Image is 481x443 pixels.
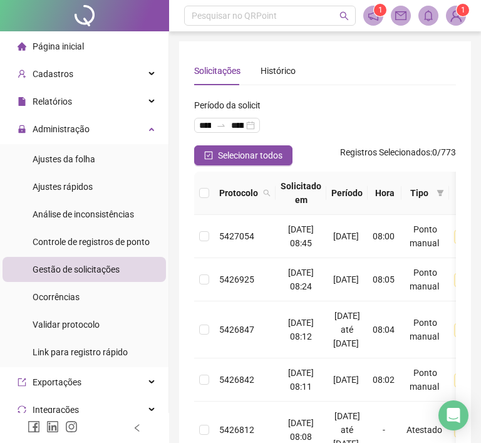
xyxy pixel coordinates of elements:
[434,184,447,202] span: filter
[33,264,120,274] span: Gestão de solicitações
[410,268,439,291] span: Ponto manual
[33,377,81,387] span: Exportações
[288,224,314,248] span: [DATE] 08:45
[261,184,273,202] span: search
[219,375,254,385] span: 5426842
[333,231,359,241] span: [DATE]
[288,418,314,442] span: [DATE] 08:08
[340,147,430,157] span: Registros Selecionados
[378,6,383,14] span: 1
[276,172,326,215] th: Solicitado em
[461,6,465,14] span: 1
[410,318,439,341] span: Ponto manual
[373,325,395,335] span: 08:04
[194,95,260,115] label: Período da solicitação
[33,124,90,134] span: Administração
[261,64,296,78] div: Histórico
[263,189,271,197] span: search
[410,224,439,248] span: Ponto manual
[219,186,258,200] span: Protocolo
[219,231,254,241] span: 5427054
[395,10,406,21] span: mail
[33,41,84,51] span: Página inicial
[65,420,78,433] span: instagram
[333,274,359,284] span: [DATE]
[33,237,150,247] span: Controle de registros de ponto
[18,70,26,78] span: user-add
[373,274,395,284] span: 08:05
[18,125,26,133] span: lock
[406,425,442,435] span: Atestado
[18,378,26,387] span: export
[194,64,240,78] div: Solicitações
[219,325,254,335] span: 5426847
[18,405,26,414] span: sync
[333,311,360,348] span: [DATE] até [DATE]
[194,145,292,165] button: Selecionar todos
[33,96,72,107] span: Relatórios
[339,11,349,21] span: search
[33,209,134,219] span: Análise de inconsistências
[33,320,100,330] span: Validar protocolo
[368,172,401,215] th: Hora
[33,182,93,192] span: Ajustes rápidos
[33,405,79,415] span: Integrações
[218,149,282,162] span: Selecionar todos
[18,42,26,51] span: home
[457,4,469,16] sup: Atualize o seu contato no menu Meus Dados
[373,231,395,241] span: 08:00
[216,120,226,130] span: swap-right
[288,268,314,291] span: [DATE] 08:24
[374,4,386,16] sup: 1
[410,368,439,392] span: Ponto manual
[219,274,254,284] span: 5426925
[33,347,128,357] span: Link para registro rápido
[340,145,456,165] span: : 0 / 773
[423,10,434,21] span: bell
[368,10,379,21] span: notification
[438,400,468,430] div: Open Intercom Messenger
[288,318,314,341] span: [DATE] 08:12
[33,292,80,302] span: Ocorrências
[383,425,385,435] span: -
[437,189,444,197] span: filter
[216,120,226,130] span: to
[204,151,213,160] span: check-square
[288,368,314,392] span: [DATE] 08:11
[133,424,142,432] span: left
[326,172,368,215] th: Período
[18,97,26,106] span: file
[373,375,395,385] span: 08:02
[333,375,359,385] span: [DATE]
[46,420,59,433] span: linkedin
[406,186,432,200] span: Tipo
[33,69,73,79] span: Cadastros
[33,154,95,164] span: Ajustes da folha
[28,420,40,433] span: facebook
[219,425,254,435] span: 5426812
[447,6,465,25] img: 92797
